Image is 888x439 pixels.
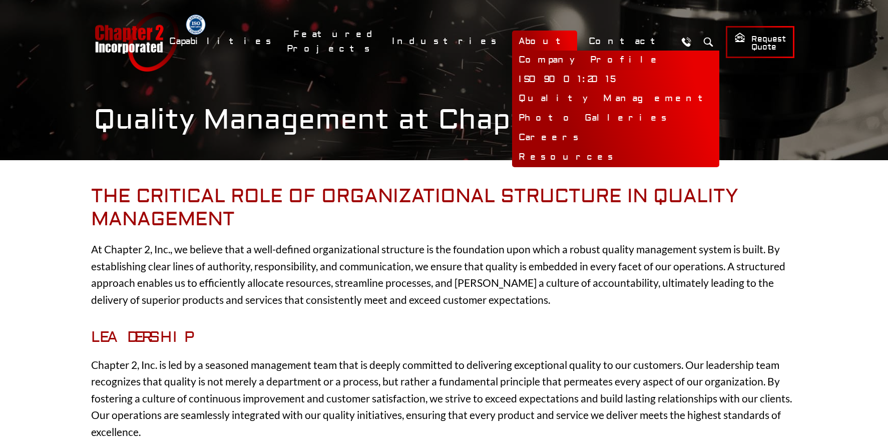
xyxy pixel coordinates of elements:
a: Photo Galleries [512,109,719,128]
a: Chapter 2 Incorporated [94,12,179,72]
button: Search [699,33,717,51]
h1: Quality Management at Chapter 2, Inc. [94,103,794,137]
a: Careers [512,128,719,148]
a: ISO 9001:2015 [512,70,719,90]
h3: Leadership [91,328,797,346]
h2: The Critical Role of Organizational Structure in Quality Management [91,185,797,231]
a: Request Quote [726,26,794,58]
a: Capabilities [163,31,282,52]
span: Request Quote [734,32,786,53]
a: Company Profile [512,51,719,70]
p: At Chapter 2, Inc., we believe that a well-defined organizational structure is the foundation upo... [91,241,797,308]
a: About [512,31,577,52]
a: Contact [582,31,672,52]
a: Industries [385,31,507,52]
a: Featured Projects [287,24,380,60]
a: Resources [512,148,719,167]
a: Call Us [677,33,695,51]
a: Quality Management [512,89,719,109]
